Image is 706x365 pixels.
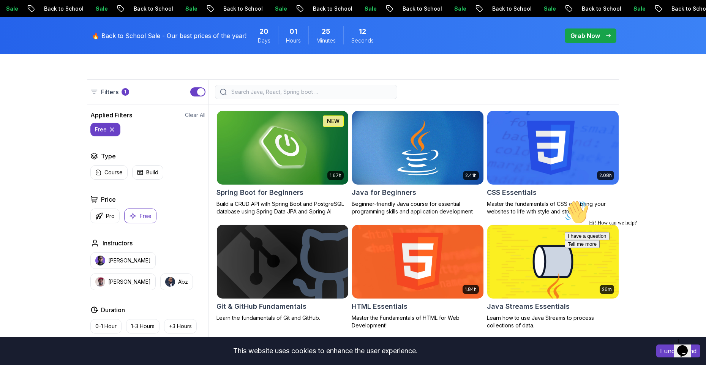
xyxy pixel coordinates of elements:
[216,5,268,13] p: Back to School
[90,273,156,290] button: instructor img[PERSON_NAME]
[90,209,120,223] button: Pro
[104,169,123,176] p: Course
[169,322,192,330] p: +3 Hours
[487,301,570,312] h2: Java Streams Essentials
[131,322,155,330] p: 1-3 Hours
[178,278,188,286] p: Abz
[88,5,113,13] p: Sale
[216,187,303,198] h2: Spring Boot for Beginners
[101,152,116,161] h2: Type
[124,209,156,223] button: Free
[575,5,626,13] p: Back to School
[95,277,105,287] img: instructor img
[90,252,156,269] button: instructor img[PERSON_NAME]
[357,5,382,13] p: Sale
[160,273,193,290] button: instructor imgAbz
[108,278,151,286] p: [PERSON_NAME]
[487,187,537,198] h2: CSS Essentials
[359,26,366,37] span: 12 Seconds
[465,172,477,179] p: 2.41h
[349,109,486,186] img: Java for Beginners card
[351,37,374,44] span: Seconds
[674,335,698,357] iframe: chat widget
[90,123,120,136] button: free
[3,23,75,28] span: Hi! How can we help?
[352,314,484,329] p: Master the Fundamentals of HTML for Web Development!
[101,195,116,204] h2: Price
[465,286,477,292] p: 1.84h
[106,212,115,220] p: Pro
[352,224,484,329] a: HTML Essentials card1.84hHTML EssentialsMaster the Fundamentals of HTML for Web Development!
[352,301,407,312] h2: HTML Essentials
[485,5,537,13] p: Back to School
[216,314,349,322] p: Learn the fundamentals of Git and GitHub.
[487,224,619,329] a: Java Streams Essentials card26mJava Streams EssentialsLearn how to use Java Streams to process co...
[352,111,484,215] a: Java for Beginners card2.41hJava for BeginnersBeginner-friendly Java course for essential program...
[537,5,561,13] p: Sale
[140,212,152,220] p: Free
[95,256,105,265] img: instructor img
[352,225,483,299] img: HTML Essentials card
[126,5,178,13] p: Back to School
[3,3,140,51] div: 👋Hi! How can we help?I have a questionTell me more
[562,197,698,331] iframe: chat widget
[395,5,447,13] p: Back to School
[90,111,132,120] h2: Applied Filters
[216,111,349,215] a: Spring Boot for Beginners card1.67hNEWSpring Boot for BeginnersBuild a CRUD API with Spring Boot ...
[258,37,270,44] span: Days
[230,88,392,96] input: Search Java, React, Spring boot ...
[108,257,151,264] p: [PERSON_NAME]
[3,3,27,27] img: :wave:
[626,5,651,13] p: Sale
[101,305,125,314] h2: Duration
[487,111,619,215] a: CSS Essentials card2.08hCSS EssentialsMaster the fundamentals of CSS and bring your websites to l...
[185,111,205,119] button: Clear All
[95,322,117,330] p: 0-1 Hour
[286,37,301,44] span: Hours
[268,5,292,13] p: Sale
[316,37,336,44] span: Minutes
[216,224,349,322] a: Git & GitHub Fundamentals cardGit & GitHub FundamentalsLearn the fundamentals of Git and GitHub.
[92,31,246,40] p: 🔥 Back to School Sale - Our best prices of the year!
[570,31,600,40] p: Grab Now
[330,172,341,179] p: 1.67h
[259,26,269,37] span: 20 Days
[90,165,128,180] button: Course
[327,117,340,125] p: NEW
[126,319,160,333] button: 1-3 Hours
[3,35,48,43] button: I have a question
[164,319,197,333] button: +3 Hours
[103,239,133,248] h2: Instructors
[352,200,484,215] p: Beginner-friendly Java course for essential programming skills and application development
[95,126,107,133] p: free
[101,87,118,96] p: Filters
[216,200,349,215] p: Build a CRUD API with Spring Boot and PostgreSQL database using Spring Data JPA and Spring AI
[656,344,700,357] button: Accept cookies
[487,111,619,185] img: CSS Essentials card
[447,5,471,13] p: Sale
[352,187,416,198] h2: Java for Beginners
[3,43,38,51] button: Tell me more
[487,200,619,215] p: Master the fundamentals of CSS and bring your websites to life with style and structure.
[217,225,348,299] img: Git & GitHub Fundamentals card
[322,26,330,37] span: 25 Minutes
[165,277,175,287] img: instructor img
[124,89,126,95] p: 1
[306,5,357,13] p: Back to School
[487,314,619,329] p: Learn how to use Java Streams to process collections of data.
[216,301,306,312] h2: Git & GitHub Fundamentals
[487,225,619,299] img: Java Streams Essentials card
[6,343,645,359] div: This website uses cookies to enhance the user experience.
[599,172,612,179] p: 2.08h
[289,26,297,37] span: 1 Hours
[146,169,158,176] p: Build
[132,165,163,180] button: Build
[217,111,348,185] img: Spring Boot for Beginners card
[90,319,122,333] button: 0-1 Hour
[37,5,88,13] p: Back to School
[178,5,202,13] p: Sale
